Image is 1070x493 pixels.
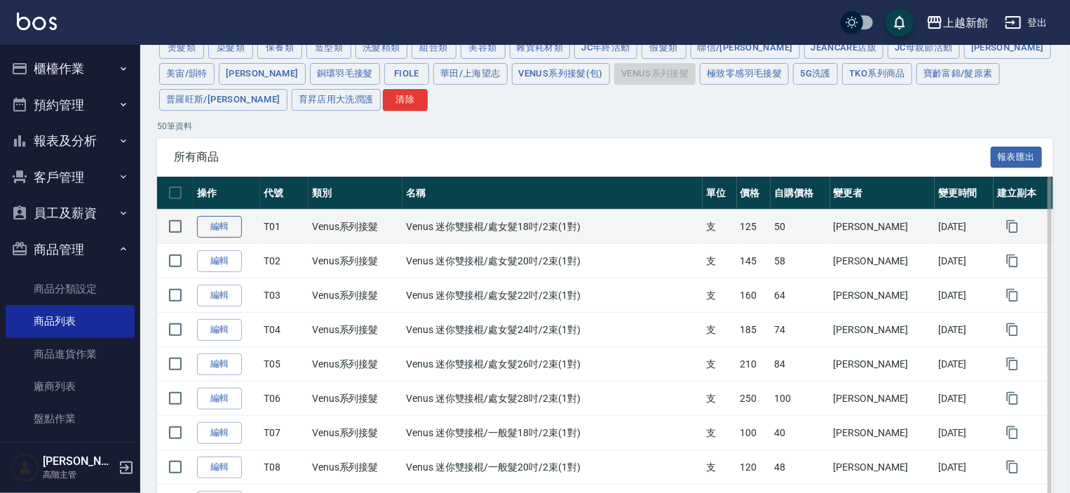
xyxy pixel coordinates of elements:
[842,63,912,85] button: TKO系列商品
[6,195,135,231] button: 員工及薪資
[921,8,994,37] button: 上越新館
[703,416,737,450] td: 支
[935,177,994,210] th: 變更時間
[935,244,994,278] td: [DATE]
[737,347,771,381] td: 210
[260,416,309,450] td: T07
[771,177,829,210] th: 自購價格
[574,37,637,59] button: JC年終活動
[771,313,829,347] td: 74
[257,37,302,59] button: 保養類
[771,278,829,313] td: 64
[412,37,456,59] button: 組合類
[737,177,771,210] th: 價格
[935,450,994,485] td: [DATE]
[512,63,610,85] button: Venus系列接髮(包)
[309,210,402,244] td: Venus系列接髮
[309,347,402,381] td: Venus系列接髮
[943,14,988,32] div: 上越新館
[703,278,737,313] td: 支
[6,370,135,403] a: 廠商列表
[830,177,935,210] th: 變更者
[771,210,829,244] td: 50
[935,381,994,416] td: [DATE]
[208,37,253,59] button: 染髮類
[309,416,402,450] td: Venus系列接髮
[309,177,402,210] th: 類別
[159,89,287,111] button: 普羅旺斯/[PERSON_NAME]
[830,278,935,313] td: [PERSON_NAME]
[888,37,960,59] button: JC母親節活動
[830,244,935,278] td: [PERSON_NAME]
[771,381,829,416] td: 100
[935,416,994,450] td: [DATE]
[309,244,402,278] td: Venus系列接髮
[159,37,204,59] button: 燙髮類
[197,250,242,272] a: 編輯
[6,403,135,435] a: 盤點作業
[197,457,242,478] a: 編輯
[197,285,242,306] a: 編輯
[642,37,686,59] button: 假髮類
[309,278,402,313] td: Venus系列接髮
[991,149,1043,163] a: 報表匯出
[999,10,1053,36] button: 登出
[309,381,402,416] td: Venus系列接髮
[260,210,309,244] td: T01
[6,87,135,123] button: 預約管理
[260,450,309,485] td: T08
[737,450,771,485] td: 120
[402,347,703,381] td: Venus 迷你雙接棍/處女髮26吋/2束(1對)
[260,313,309,347] td: T04
[691,37,800,59] button: 聯信/[PERSON_NAME]
[43,454,114,468] h5: [PERSON_NAME]
[935,210,994,244] td: [DATE]
[771,347,829,381] td: 84
[402,210,703,244] td: Venus 迷你雙接棍/處女髮18吋/2束(1對)
[260,244,309,278] td: T02
[260,177,309,210] th: 代號
[260,278,309,313] td: T03
[355,37,407,59] button: 洗髮精類
[703,177,737,210] th: 單位
[6,305,135,337] a: 商品列表
[157,120,1053,133] p: 50 筆資料
[17,13,57,30] img: Logo
[197,353,242,375] a: 編輯
[700,63,789,85] button: 極致零感羽毛接髮
[260,381,309,416] td: T06
[402,416,703,450] td: Venus 迷你雙接棍/一般髮18吋/2束(1對)
[994,177,1053,210] th: 建立副本
[197,319,242,341] a: 編輯
[830,313,935,347] td: [PERSON_NAME]
[830,416,935,450] td: [PERSON_NAME]
[793,63,838,85] button: 5G洗護
[510,37,571,59] button: 雜貨耗材類
[830,210,935,244] td: [PERSON_NAME]
[771,416,829,450] td: 40
[935,278,994,313] td: [DATE]
[194,177,260,210] th: 操作
[402,450,703,485] td: Venus 迷你雙接棍/一般髮20吋/2束(1對)
[703,450,737,485] td: 支
[830,381,935,416] td: [PERSON_NAME]
[402,313,703,347] td: Venus 迷你雙接棍/處女髮24吋/2束(1對)
[737,210,771,244] td: 125
[174,150,991,164] span: 所有商品
[461,37,506,59] button: 美容類
[6,231,135,268] button: 商品管理
[402,177,703,210] th: 名稱
[384,63,429,85] button: FIOLE
[703,313,737,347] td: 支
[260,347,309,381] td: T05
[43,468,114,481] p: 高階主管
[703,347,737,381] td: 支
[804,37,884,59] button: JeanCare店販
[737,278,771,313] td: 160
[703,381,737,416] td: 支
[402,278,703,313] td: Venus 迷你雙接棍/處女髮22吋/2束(1對)
[6,440,135,477] button: 行銷工具
[383,89,428,111] button: 清除
[916,63,1000,85] button: 寶齡富錦/髮原素
[306,37,351,59] button: 造型類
